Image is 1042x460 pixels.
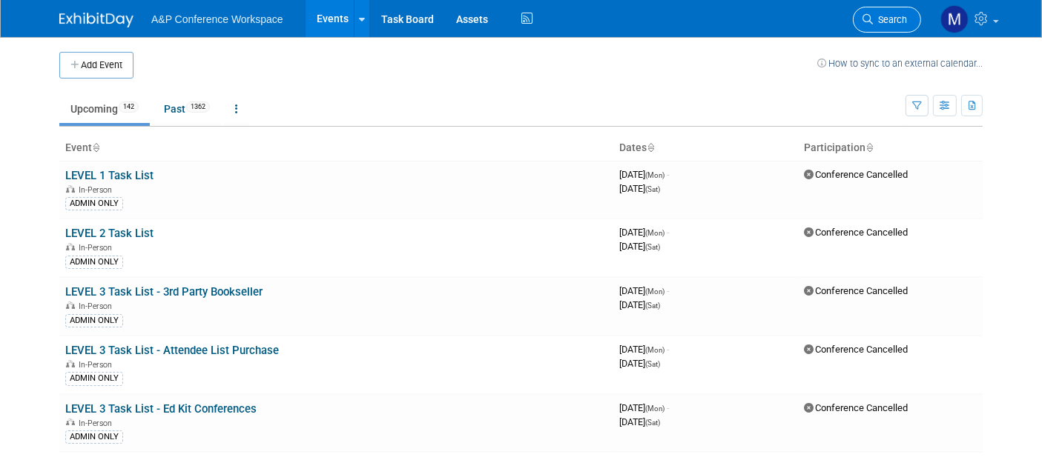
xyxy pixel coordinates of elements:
[645,346,665,354] span: (Mon)
[79,185,116,195] span: In-Person
[151,13,283,25] span: A&P Conference Workspace
[804,344,908,355] span: Conference Cancelled
[59,136,613,161] th: Event
[667,285,669,296] span: -
[645,287,665,296] span: (Mon)
[619,344,669,355] span: [DATE]
[65,344,279,357] a: LEVEL 3 Task List - Attendee List Purchase
[619,358,660,369] span: [DATE]
[619,416,660,427] span: [DATE]
[645,229,665,237] span: (Mon)
[667,169,669,180] span: -
[79,360,116,370] span: In-Person
[667,227,669,238] span: -
[79,301,116,311] span: In-Person
[186,101,210,113] span: 1362
[65,372,123,385] div: ADMIN ONLY
[798,136,983,161] th: Participation
[59,52,133,79] button: Add Event
[645,171,665,179] span: (Mon)
[619,183,660,194] span: [DATE]
[873,14,907,25] span: Search
[804,169,908,180] span: Conference Cancelled
[66,301,75,309] img: In-Person Event
[667,402,669,413] span: -
[865,141,873,153] a: Sort by Participation Type
[619,241,660,252] span: [DATE]
[65,314,123,327] div: ADMIN ONLY
[59,13,133,27] img: ExhibitDay
[817,58,983,69] a: How to sync to an external calendar...
[65,402,257,416] a: LEVEL 3 Task List - Ed Kit Conferences
[65,227,154,240] a: LEVEL 2 Task List
[79,243,116,253] span: In-Person
[66,243,75,250] img: In-Person Event
[645,301,660,310] span: (Sat)
[804,227,908,238] span: Conference Cancelled
[619,227,669,238] span: [DATE]
[619,285,669,296] span: [DATE]
[645,360,660,368] span: (Sat)
[804,285,908,296] span: Conference Cancelled
[619,402,669,413] span: [DATE]
[153,95,221,123] a: Past1362
[647,141,654,153] a: Sort by Start Date
[940,5,969,33] img: Michelle Kelly
[645,404,665,413] span: (Mon)
[667,344,669,355] span: -
[66,360,75,367] img: In-Person Event
[66,419,75,426] img: In-Person Event
[853,7,921,33] a: Search
[65,430,123,444] div: ADMIN ONLY
[65,169,154,182] a: LEVEL 1 Task List
[79,419,116,428] span: In-Person
[65,197,123,210] div: ADMIN ONLY
[619,169,669,180] span: [DATE]
[804,402,908,413] span: Conference Cancelled
[59,95,150,123] a: Upcoming142
[645,243,660,251] span: (Sat)
[619,299,660,310] span: [DATE]
[645,185,660,193] span: (Sat)
[119,101,139,113] span: 142
[613,136,798,161] th: Dates
[92,141,99,153] a: Sort by Event Name
[66,185,75,193] img: In-Person Event
[645,419,660,427] span: (Sat)
[65,256,123,269] div: ADMIN ONLY
[65,285,263,299] a: LEVEL 3 Task List - 3rd Party Bookseller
